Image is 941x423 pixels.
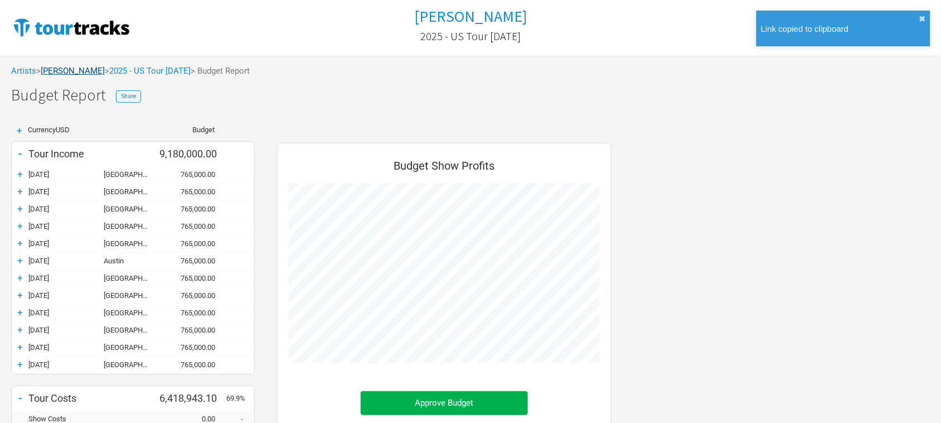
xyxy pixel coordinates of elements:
div: 31-Oct-25 [28,205,104,213]
div: + [12,255,28,266]
button: close [919,15,926,23]
div: + [12,324,28,335]
div: + [12,186,28,197]
div: 765,000.00 [159,326,226,334]
div: 14-Nov-25 [28,326,104,334]
div: + [11,126,28,136]
div: 765,000.00 [159,188,226,196]
div: 28-Oct-25 [28,188,104,196]
div: Chicago [104,239,159,248]
div: - [12,390,28,406]
div: 765,000.00 [159,170,226,179]
div: 69.9% [226,394,254,402]
a: 2025 - US Tour [DATE] [109,66,191,76]
span: > Budget Report [191,67,250,75]
div: + [12,272,28,283]
div: - [226,415,254,423]
div: Budget Show Profits [289,155,600,183]
div: Brooklyn [104,188,159,196]
div: 765,000.00 [159,239,226,248]
div: 765,000.00 [159,222,226,230]
div: 0.00 [159,415,226,423]
div: San Diego [104,274,159,282]
div: Link copied to clipboard [761,25,919,33]
div: Tour Income [28,148,159,160]
div: + [12,169,28,180]
div: Brooklyn [104,222,159,230]
div: + [12,359,28,370]
div: 765,000.00 [159,360,226,369]
div: 03-Nov-25 [28,239,104,248]
div: 6,418,943.10 [159,392,226,404]
div: 15-Nov-25 [28,343,104,352]
div: Budget [159,126,215,133]
div: + [12,307,28,318]
div: - [12,146,28,161]
a: Artists [11,66,36,76]
div: 17-Nov-25 [28,360,104,369]
div: + [12,290,28,301]
a: 2025 - US Tour [DATE] [420,25,521,48]
div: 765,000.00 [159,205,226,213]
div: 06-Nov-25 [28,257,104,265]
a: [PERSON_NAME] [41,66,105,76]
span: Approve Budget [415,398,474,408]
div: Show Costs [28,415,159,423]
div: Los Angeles [104,291,159,300]
div: Los Angeles [104,309,159,317]
div: 01-Nov-25 [28,222,104,230]
div: Austin [104,257,159,265]
div: Brooklyn [104,170,159,179]
div: 765,000.00 [159,343,226,352]
div: + [12,203,28,214]
a: [PERSON_NAME] [414,8,527,25]
h1: Budget Report [11,86,941,104]
div: Tour Costs [28,392,159,404]
div: 11-Nov-25 [28,291,104,300]
span: Currency USD [28,126,70,134]
div: + [12,220,28,232]
h1: [PERSON_NAME] [414,6,527,26]
div: 9,180,000.00 [159,148,226,160]
div: Brooklyn [104,205,159,213]
div: 765,000.00 [159,274,226,282]
div: 765,000.00 [159,257,226,265]
div: 765,000.00 [159,309,226,317]
div: 765,000.00 [159,291,226,300]
div: Oakland [104,343,159,352]
div: + [12,342,28,353]
span: Share [121,92,136,100]
div: 09-Nov-25 [28,274,104,282]
div: Oakland [104,326,159,334]
div: 27-Oct-25 [28,170,104,179]
div: + [12,238,28,249]
span: > [36,67,105,75]
button: Share [116,90,141,103]
img: TourTracks [11,16,132,39]
button: Approve Budget [361,391,528,415]
h2: 2025 - US Tour [DATE] [420,30,521,42]
span: > [105,67,191,75]
div: 12-Nov-25 [28,309,104,317]
div: Los Angeles [104,360,159,369]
